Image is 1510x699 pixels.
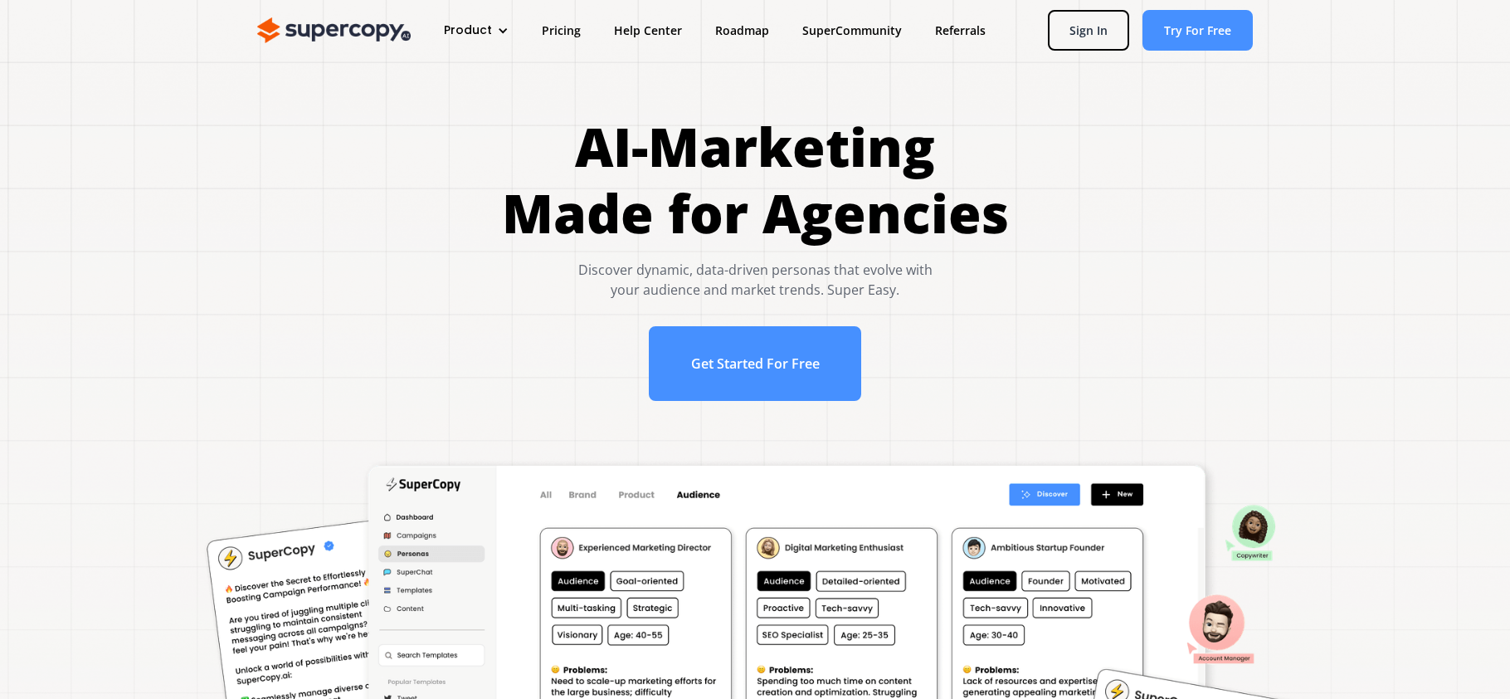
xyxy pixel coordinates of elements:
a: SuperCommunity [786,15,918,46]
a: Get Started For Free [649,326,862,401]
a: Try For Free [1142,10,1253,51]
a: Help Center [597,15,699,46]
div: Product [427,15,525,46]
a: Referrals [918,15,1002,46]
div: Discover dynamic, data-driven personas that evolve with your audience and market trends. Super Easy. [502,260,1009,300]
div: Product [444,22,492,39]
a: Pricing [525,15,597,46]
a: Roadmap [699,15,786,46]
h1: AI-Marketing Made for Agencies [502,114,1009,247]
a: Sign In [1048,10,1129,51]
